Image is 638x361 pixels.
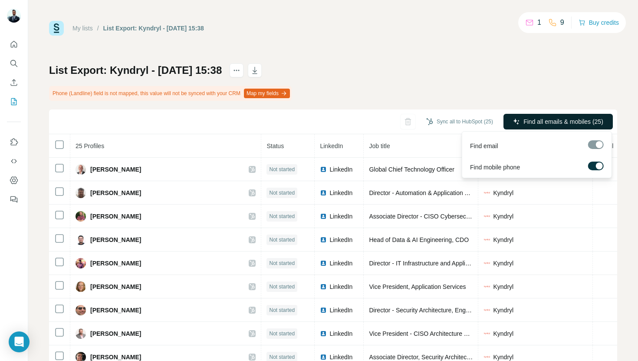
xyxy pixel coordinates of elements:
[560,17,564,28] p: 9
[369,354,477,361] span: Associate Director, Security Architecture
[493,306,513,315] span: Kyndryl
[103,24,204,33] div: List Export: Kyndryl - [DATE] 15:38
[579,17,619,29] button: Buy credits
[90,189,141,197] span: [PERSON_NAME]
[7,75,21,90] button: Enrich CSV
[90,329,141,338] span: [PERSON_NAME]
[320,283,327,290] img: LinkedIn logo
[320,213,327,220] img: LinkedIn logo
[76,282,86,292] img: Avatar
[493,259,513,268] span: Kyndryl
[470,142,498,150] span: Find email
[49,63,222,77] h1: List Export: Kyndryl - [DATE] 15:38
[320,166,327,173] img: LinkedIn logo
[266,142,284,149] span: Status
[7,36,21,52] button: Quick start
[76,235,86,245] img: Avatar
[90,165,141,174] span: [PERSON_NAME]
[90,306,141,315] span: [PERSON_NAME]
[269,259,295,267] span: Not started
[76,164,86,175] img: Avatar
[329,329,352,338] span: LinkedIn
[483,307,490,314] img: company-logo
[493,329,513,338] span: Kyndryl
[329,306,352,315] span: LinkedIn
[483,283,490,290] img: company-logo
[49,21,64,36] img: Surfe Logo
[503,114,613,129] button: Find all emails & mobiles (25)
[269,330,295,338] span: Not started
[320,142,343,149] span: LinkedIn
[470,163,520,172] span: Find mobile phone
[72,25,93,32] a: My lists
[76,305,86,315] img: Avatar
[523,117,603,126] span: Find all emails & mobiles (25)
[76,142,104,149] span: 25 Profiles
[369,283,466,290] span: Vice President, Application Services
[269,353,295,361] span: Not started
[269,306,295,314] span: Not started
[7,153,21,169] button: Use Surfe API
[369,260,518,267] span: Director - IT Infrastructure and Application Management
[483,330,490,337] img: company-logo
[329,282,352,291] span: LinkedIn
[76,211,86,222] img: Avatar
[369,307,530,314] span: Director - Security Architecture, Engineering & Development
[483,354,490,361] img: company-logo
[90,282,141,291] span: [PERSON_NAME]
[537,17,541,28] p: 1
[76,188,86,198] img: Avatar
[369,142,390,149] span: Job title
[369,166,454,173] span: Global Chief Technology Officer
[483,260,490,267] img: company-logo
[269,166,295,173] span: Not started
[7,94,21,109] button: My lists
[269,189,295,197] span: Not started
[369,330,508,337] span: Vice President - CISO Architecture and Engineering
[329,212,352,221] span: LinkedIn
[320,307,327,314] img: LinkedIn logo
[329,259,352,268] span: LinkedIn
[369,189,497,196] span: Director - Automation & Application Architecture
[7,56,21,71] button: Search
[320,330,327,337] img: LinkedIn logo
[90,212,141,221] span: [PERSON_NAME]
[269,212,295,220] span: Not started
[90,235,141,244] span: [PERSON_NAME]
[493,282,513,291] span: Kyndryl
[9,331,30,352] div: Open Intercom Messenger
[320,189,327,196] img: LinkedIn logo
[329,189,352,197] span: LinkedIn
[483,236,490,243] img: company-logo
[90,259,141,268] span: [PERSON_NAME]
[7,134,21,150] button: Use Surfe on LinkedIn
[369,236,469,243] span: Head of Data & AI Engineering, CDO
[230,63,243,77] button: actions
[483,213,490,220] img: company-logo
[483,189,490,196] img: company-logo
[7,9,21,23] img: Avatar
[320,260,327,267] img: LinkedIn logo
[493,212,513,221] span: Kyndryl
[269,283,295,291] span: Not started
[329,235,352,244] span: LinkedIn
[269,236,295,244] span: Not started
[369,213,531,220] span: Associate Director - CISO Cybersecurity Engineering / SIEM
[420,115,499,128] button: Sync all to HubSpot (25)
[329,165,352,174] span: LinkedIn
[7,172,21,188] button: Dashboard
[49,86,292,101] div: Phone (Landline) field is not mapped, this value will not be synced with your CRM
[76,328,86,339] img: Avatar
[76,258,86,268] img: Avatar
[7,192,21,207] button: Feedback
[320,236,327,243] img: LinkedIn logo
[97,24,99,33] li: /
[244,89,290,98] button: Map my fields
[493,189,513,197] span: Kyndryl
[320,354,327,361] img: LinkedIn logo
[493,235,513,244] span: Kyndryl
